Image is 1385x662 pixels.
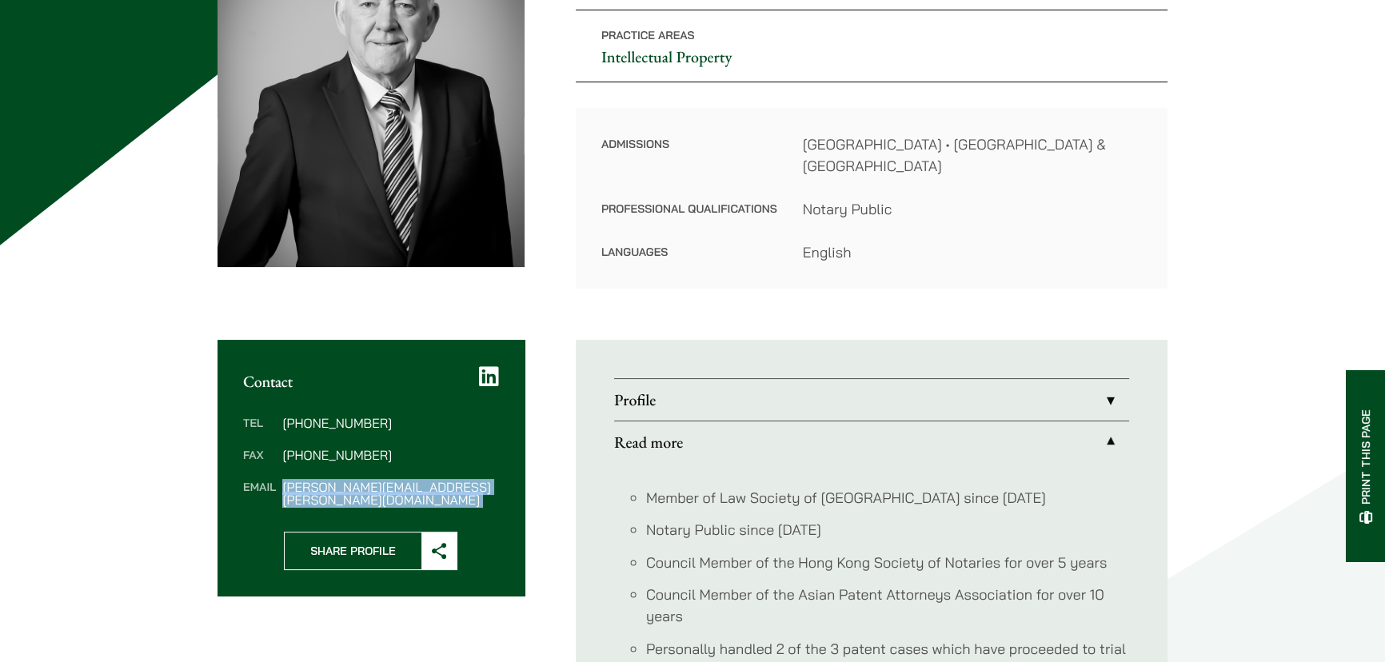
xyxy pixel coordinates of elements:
[803,134,1142,177] dd: [GEOGRAPHIC_DATA] • [GEOGRAPHIC_DATA] & [GEOGRAPHIC_DATA]
[243,372,499,391] h2: Contact
[646,584,1129,627] li: Council Member of the Asian Patent Attorneys Association for over 10 years
[601,241,777,263] dt: Languages
[243,481,276,506] dt: Email
[614,379,1129,421] a: Profile
[601,28,695,42] span: Practice Areas
[243,417,276,449] dt: Tel
[284,532,457,570] button: Share Profile
[803,241,1142,263] dd: English
[282,449,498,461] dd: [PHONE_NUMBER]
[601,134,777,198] dt: Admissions
[646,552,1129,573] li: Council Member of the Hong Kong Society of Notaries for over 5 years
[646,519,1129,540] li: Notary Public since [DATE]
[282,417,498,429] dd: [PHONE_NUMBER]
[601,46,732,67] a: Intellectual Property
[282,481,498,506] dd: [PERSON_NAME][EMAIL_ADDRESS][PERSON_NAME][DOMAIN_NAME]
[803,198,1142,220] dd: Notary Public
[601,198,777,241] dt: Professional Qualifications
[243,449,276,481] dt: Fax
[646,487,1129,508] li: Member of Law Society of [GEOGRAPHIC_DATA] since [DATE]
[614,421,1129,463] a: Read more
[285,532,421,569] span: Share Profile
